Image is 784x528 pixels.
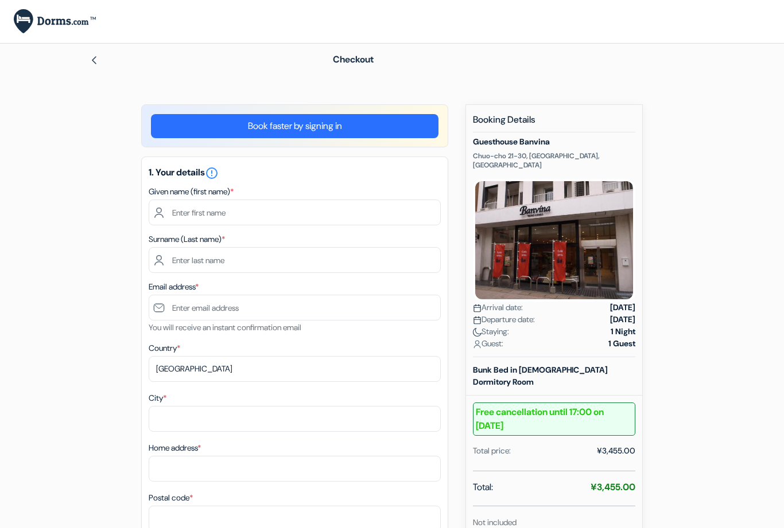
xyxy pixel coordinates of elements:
strong: 1 Guest [608,338,635,350]
img: calendar.svg [473,304,482,312]
span: Departure date: [473,314,535,326]
label: Surname (Last name) [149,233,225,245]
small: Not included [473,517,517,527]
h5: Guesthouse Banvina [473,137,635,147]
h5: Booking Details [473,114,635,132]
p: Chuo-cho 21-30, [GEOGRAPHIC_DATA], [GEOGRAPHIC_DATA] [473,151,635,170]
small: You will receive an instant confirmation email [149,322,301,333]
img: left_arrow.svg [90,56,99,65]
h5: 1. Your details [149,166,441,180]
i: error_outline [205,166,219,180]
label: City [149,392,166,404]
input: Enter email address [149,295,441,320]
strong: 1 Night [611,326,635,338]
a: error_outline [205,166,219,178]
label: Email address [149,281,199,293]
b: Free cancellation until 17:00 on [DATE] [473,402,635,436]
label: Given name (first name) [149,186,234,198]
span: Guest: [473,338,503,350]
strong: ¥3,455.00 [591,481,635,493]
span: Staying: [473,326,509,338]
strong: [DATE] [610,302,635,314]
input: Enter first name [149,200,441,225]
input: Enter last name [149,247,441,273]
img: calendar.svg [473,316,482,324]
img: user_icon.svg [473,340,482,349]
span: Total: [473,480,493,494]
img: Dorms.com [14,9,96,34]
img: moon.svg [473,328,482,337]
label: Home address [149,442,201,454]
strong: [DATE] [610,314,635,326]
span: Checkout [333,53,374,65]
label: Postal code [149,492,193,504]
a: Book faster by signing in [151,114,438,138]
label: Country [149,342,180,354]
div: Total price: [473,445,511,457]
div: ¥3,455.00 [597,445,635,457]
b: Bunk Bed in [DEMOGRAPHIC_DATA] Dormitory Room [473,365,608,387]
span: Arrival date: [473,302,523,314]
